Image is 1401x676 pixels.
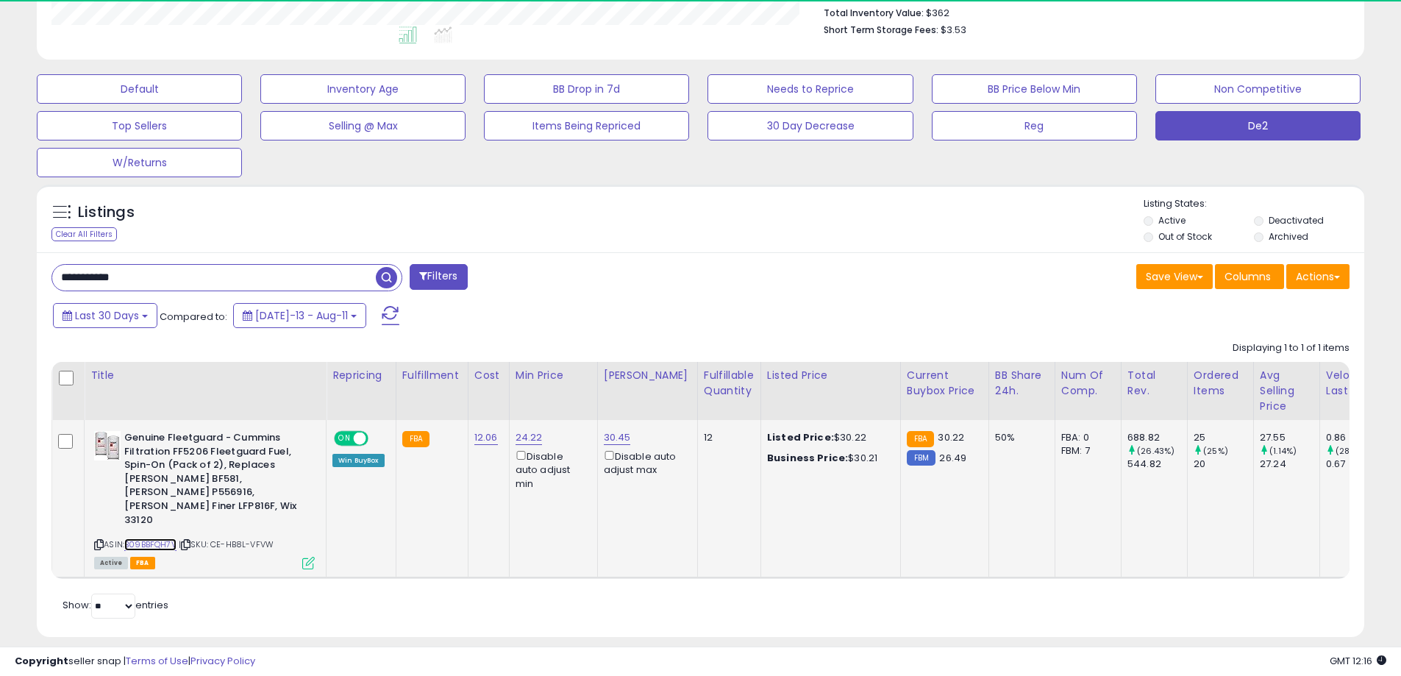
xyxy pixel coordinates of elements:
[1326,431,1386,444] div: 0.86
[1127,368,1181,399] div: Total Rev.
[126,654,188,668] a: Terms of Use
[1286,264,1350,289] button: Actions
[484,111,689,140] button: Items Being Repriced
[907,431,934,447] small: FBA
[604,448,686,477] div: Disable auto adjust max
[1155,111,1361,140] button: De2
[704,368,755,399] div: Fulfillable Quantity
[1224,269,1271,284] span: Columns
[907,450,935,466] small: FBM
[995,368,1049,399] div: BB Share 24h.
[767,451,848,465] b: Business Price:
[94,431,121,460] img: 41mfsHhxehL._SL40_.jpg
[995,431,1044,444] div: 50%
[1137,445,1174,457] small: (26.43%)
[37,111,242,140] button: Top Sellers
[37,148,242,177] button: W/Returns
[1144,197,1364,211] p: Listing States:
[707,74,913,104] button: Needs to Reprice
[941,23,966,37] span: $3.53
[932,111,1137,140] button: Reg
[824,3,1338,21] li: $362
[474,368,503,383] div: Cost
[1136,264,1213,289] button: Save View
[1061,368,1115,399] div: Num of Comp.
[1158,214,1186,227] label: Active
[1260,368,1313,414] div: Avg Selling Price
[94,431,315,568] div: ASIN:
[51,227,117,241] div: Clear All Filters
[1194,458,1253,471] div: 20
[90,368,320,383] div: Title
[767,368,894,383] div: Listed Price
[335,433,354,445] span: ON
[932,74,1137,104] button: BB Price Below Min
[332,368,390,383] div: Repricing
[516,448,586,491] div: Disable auto adjust min
[75,308,139,323] span: Last 30 Days
[233,303,366,328] button: [DATE]-13 - Aug-11
[1269,445,1297,457] small: (1.14%)
[1269,214,1324,227] label: Deactivated
[824,24,938,36] b: Short Term Storage Fees:
[1260,458,1319,471] div: 27.24
[190,654,255,668] a: Privacy Policy
[179,538,274,550] span: | SKU: CE-HB8L-VFVW
[1330,654,1386,668] span: 2025-09-11 12:16 GMT
[402,431,429,447] small: FBA
[1158,230,1212,243] label: Out of Stock
[1233,341,1350,355] div: Displaying 1 to 1 of 1 items
[516,368,591,383] div: Min Price
[1336,445,1373,457] small: (28.36%)
[474,430,498,445] a: 12.06
[767,431,889,444] div: $30.22
[78,202,135,223] h5: Listings
[484,74,689,104] button: BB Drop in 7d
[332,454,385,467] div: Win BuyBox
[1326,458,1386,471] div: 0.67
[767,430,834,444] b: Listed Price:
[1326,368,1380,399] div: Velocity Last 30d
[37,74,242,104] button: Default
[1215,264,1284,289] button: Columns
[516,430,543,445] a: 24.22
[939,451,966,465] span: 26.49
[1194,431,1253,444] div: 25
[402,368,462,383] div: Fulfillment
[160,310,227,324] span: Compared to:
[1155,74,1361,104] button: Non Competitive
[604,368,691,383] div: [PERSON_NAME]
[94,557,128,569] span: All listings currently available for purchase on Amazon
[1203,445,1228,457] small: (25%)
[1260,431,1319,444] div: 27.55
[124,431,303,530] b: Genuine Fleetguard - Cummins Filtration FF5206 Fleetguard Fuel, Spin-On (Pack of 2), Replaces [PE...
[124,538,177,551] a: B09BBFQH7V
[707,111,913,140] button: 30 Day Decrease
[1127,458,1187,471] div: 544.82
[15,655,255,669] div: seller snap | |
[366,433,390,445] span: OFF
[704,431,749,444] div: 12
[824,7,924,19] b: Total Inventory Value:
[260,111,466,140] button: Selling @ Max
[604,430,631,445] a: 30.45
[1061,431,1110,444] div: FBA: 0
[260,74,466,104] button: Inventory Age
[1061,444,1110,458] div: FBM: 7
[130,557,155,569] span: FBA
[1269,230,1308,243] label: Archived
[410,264,467,290] button: Filters
[63,598,168,612] span: Show: entries
[938,430,964,444] span: 30.22
[767,452,889,465] div: $30.21
[15,654,68,668] strong: Copyright
[907,368,983,399] div: Current Buybox Price
[1127,431,1187,444] div: 688.82
[255,308,348,323] span: [DATE]-13 - Aug-11
[1194,368,1247,399] div: Ordered Items
[53,303,157,328] button: Last 30 Days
